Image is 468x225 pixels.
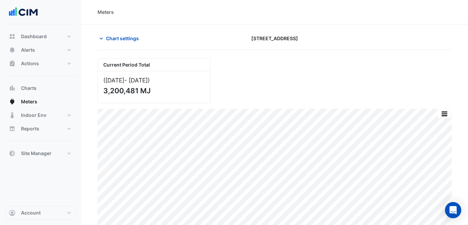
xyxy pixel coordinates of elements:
[5,43,76,57] button: Alerts
[9,98,16,105] app-icon: Meters
[103,77,205,84] div: ([DATE] )
[21,112,46,119] span: Indoor Env
[9,33,16,40] app-icon: Dashboard
[21,33,47,40] span: Dashboard
[21,47,35,53] span: Alerts
[9,150,16,157] app-icon: Site Manager
[5,57,76,70] button: Actions
[124,77,148,84] span: - [DATE]
[98,32,143,44] button: Chart settings
[98,8,114,16] div: Meters
[251,35,298,42] span: [STREET_ADDRESS]
[9,60,16,67] app-icon: Actions
[445,202,461,218] div: Open Intercom Messenger
[8,5,39,19] img: Company Logo
[103,86,203,95] div: 3,200,481 MJ
[5,206,76,220] button: Account
[9,85,16,92] app-icon: Charts
[9,125,16,132] app-icon: Reports
[106,35,139,42] span: Chart settings
[21,150,51,157] span: Site Manager
[9,112,16,119] app-icon: Indoor Env
[9,47,16,53] app-icon: Alerts
[21,209,41,216] span: Account
[5,81,76,95] button: Charts
[21,98,37,105] span: Meters
[5,95,76,108] button: Meters
[21,60,39,67] span: Actions
[21,85,37,92] span: Charts
[5,122,76,135] button: Reports
[5,147,76,160] button: Site Manager
[438,109,451,118] button: More Options
[5,30,76,43] button: Dashboard
[5,108,76,122] button: Indoor Env
[98,58,210,71] div: Current Period Total
[21,125,39,132] span: Reports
